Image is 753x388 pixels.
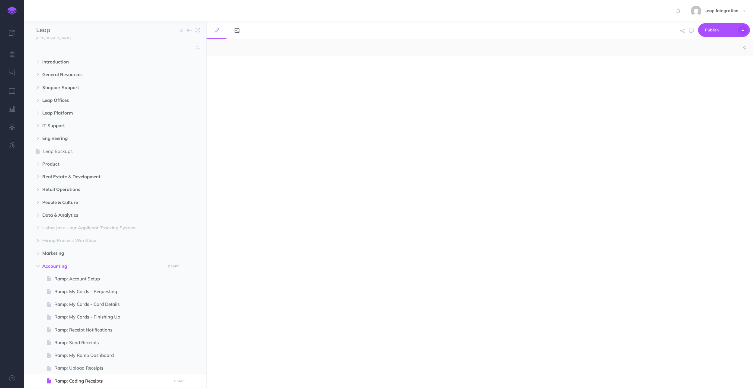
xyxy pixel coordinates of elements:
span: Using Jazz - our Applicant Tracking System [42,224,162,231]
span: Ramp: My Cards - Requesting [54,288,170,295]
span: Engineering [42,135,162,142]
span: Ramp: Upload Receipts [54,364,170,372]
span: Ramp: Coding Receipts [54,377,170,385]
span: People & Culture [42,199,162,206]
span: Data & Analytics [42,212,162,219]
span: Publish [705,25,735,35]
small: [URL][DOMAIN_NAME] [36,36,71,40]
span: Retail Operations [42,186,162,193]
span: Introduction [42,58,162,66]
button: DRAFT [166,263,181,270]
span: Product [42,160,162,168]
button: DRAFT [172,378,187,385]
span: Ramp: My Cards - Finishing Up [54,313,170,321]
span: Ramp: My Ramp Dashboard [54,352,170,359]
span: Ramp: Account Setup [54,275,170,283]
span: Ramp: My Cards - Card Details [54,301,170,308]
span: Ramp: Send Receipts [54,339,170,346]
a: [URL][DOMAIN_NAME] [24,35,77,41]
span: Leap Integration [701,8,741,13]
span: Ramp: Receipt Notifications [54,326,170,334]
span: Shopper Support [42,84,162,91]
img: d5e36ae4d02c354865c55df859ede724.jpg [691,6,701,16]
span: Leap Backups [43,148,170,155]
span: Leap Platform [42,109,162,117]
small: DRAFT [168,264,179,268]
span: Marketing [42,250,162,257]
span: Accounting [42,263,162,270]
input: Documentation Name [36,26,107,35]
img: logo-mark.svg [8,6,17,15]
span: General Resources [42,71,162,78]
span: IT Support [42,122,162,129]
input: Search [36,42,192,53]
span: Real Estate & Development [42,173,162,180]
span: Leap Offices [42,97,162,104]
small: DRAFT [174,379,185,383]
button: Publish [698,23,750,37]
span: Hiring Process Workflow [42,237,162,244]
